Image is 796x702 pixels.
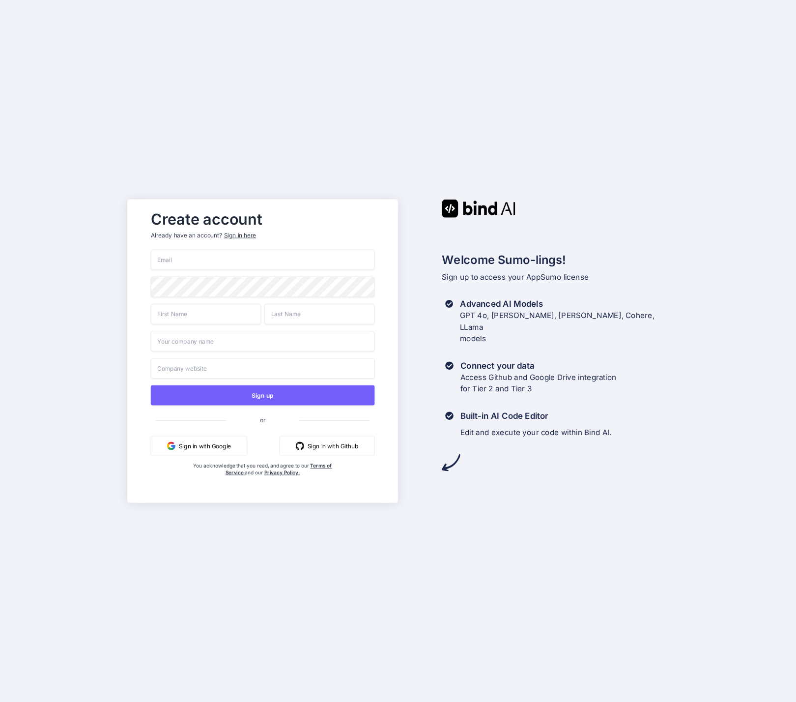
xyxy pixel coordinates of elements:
p: Already have an account? [151,231,375,239]
input: Email [151,249,375,270]
img: google [167,441,175,450]
p: GPT 4o, [PERSON_NAME], [PERSON_NAME], Cohere, LLama models [460,310,669,345]
h2: Create account [151,213,375,226]
button: Sign up [151,385,375,406]
button: Sign in with Github [280,436,375,456]
div: You acknowledge that you read, and agree to our and our [188,463,338,496]
input: First Name [151,304,261,324]
h2: Welcome Sumo-lings! [442,251,669,269]
p: Edit and execute your code within Bind AI. [460,427,612,439]
input: Your company name [151,331,375,351]
img: Bind AI logo [442,199,515,217]
img: github [296,441,304,450]
a: Terms of Service [226,463,332,475]
input: Last Name [264,304,374,324]
a: Privacy Policy. [264,469,300,476]
button: Sign in with Google [151,436,247,456]
span: or [227,409,299,430]
h3: Connect your data [460,360,617,372]
h3: Built-in AI Code Editor [460,410,612,422]
p: Access Github and Google Drive integration for Tier 2 and Tier 3 [460,372,617,395]
div: Sign in here [224,231,256,239]
img: arrow [442,453,460,471]
h3: Advanced AI Models [460,298,669,310]
input: Company website [151,358,375,379]
p: Sign up to access your AppSumo license [442,271,669,283]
